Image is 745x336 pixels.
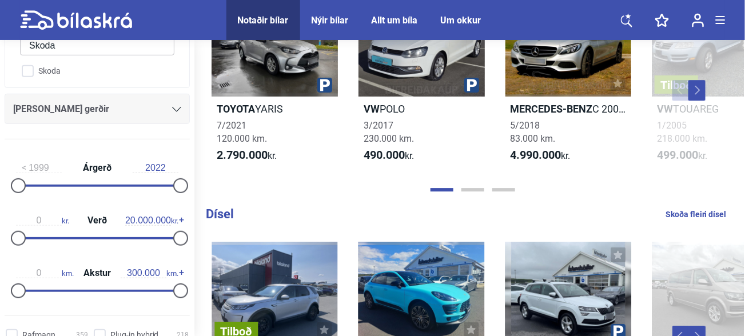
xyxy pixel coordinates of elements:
[13,101,109,117] span: [PERSON_NAME] gerðir
[16,215,69,226] span: kr.
[657,148,698,162] b: 499.000
[358,102,485,115] h2: POLO
[511,120,556,144] span: 5/2018 83.000 km.
[672,80,690,101] button: Previous
[431,188,453,191] button: Page 1
[125,215,178,226] span: kr.
[238,15,289,26] a: Notaðir bílar
[364,149,414,162] span: kr.
[657,103,673,115] b: VW
[692,13,704,27] img: user-login.svg
[217,148,268,162] b: 2.790.000
[85,216,110,225] span: Verð
[312,15,349,26] a: Nýir bílar
[81,269,114,278] span: Akstur
[657,120,707,144] span: 1/2005 218.000 km.
[16,268,74,278] span: km.
[505,102,632,115] h2: C 200 4MATIC AWD
[217,149,277,162] span: kr.
[217,103,255,115] b: Toyota
[657,149,707,162] span: kr.
[666,207,727,222] a: Skoða fleiri dísel
[80,163,114,173] span: Árgerð
[461,188,484,191] button: Page 2
[372,15,418,26] a: Allt um bíla
[511,103,593,115] b: Mercedes-Benz
[364,148,405,162] b: 490.000
[364,120,414,144] span: 3/2017 230.000 km.
[660,79,692,91] span: Tilboð
[688,80,706,101] button: Next
[441,15,481,26] a: Um okkur
[212,102,338,115] h2: YARIS
[121,268,178,278] span: km.
[364,103,380,115] b: VW
[217,120,267,144] span: 7/2021 120.000 km.
[511,148,561,162] b: 4.990.000
[206,207,234,221] b: Dísel
[492,188,515,191] button: Page 3
[511,149,571,162] span: kr.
